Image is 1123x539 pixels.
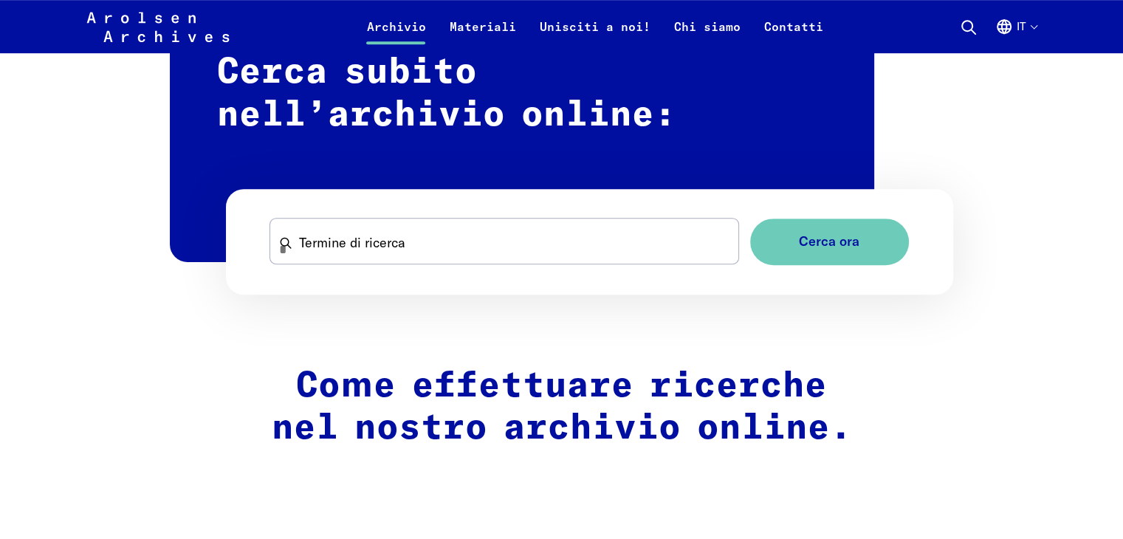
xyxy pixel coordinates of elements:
[527,18,662,53] a: Unisciti a noi!
[170,22,874,262] h2: Cerca subito nell’archivio online:
[354,9,834,44] nav: Primaria
[437,18,527,53] a: Materiali
[662,18,752,53] a: Chi siamo
[995,18,1037,53] button: Italiano, selezione lingua
[799,234,859,250] span: Cerca ora
[354,18,437,53] a: Archivio
[250,365,874,450] h2: Come effettuare ricerche nel nostro archivio online.
[752,18,834,53] a: Contatti
[750,219,909,265] button: Cerca ora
